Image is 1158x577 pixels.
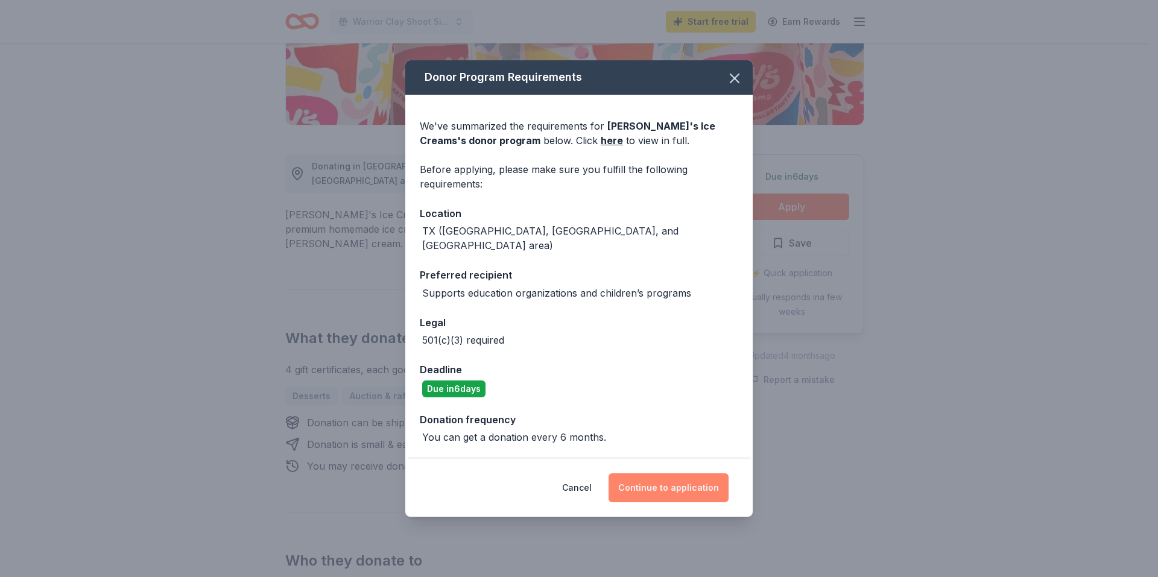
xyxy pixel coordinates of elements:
[420,267,738,283] div: Preferred recipient
[601,133,623,148] a: here
[420,315,738,330] div: Legal
[422,380,486,397] div: Due in 6 days
[422,430,606,444] div: You can get a donation every 6 months.
[609,473,729,502] button: Continue to application
[405,60,753,95] div: Donor Program Requirements
[420,119,738,148] div: We've summarized the requirements for below. Click to view in full.
[422,224,738,253] div: TX ([GEOGRAPHIC_DATA], [GEOGRAPHIC_DATA], and [GEOGRAPHIC_DATA] area)
[420,362,738,377] div: Deadline
[422,333,504,347] div: 501(c)(3) required
[420,162,738,191] div: Before applying, please make sure you fulfill the following requirements:
[420,412,738,427] div: Donation frequency
[420,206,738,221] div: Location
[562,473,592,502] button: Cancel
[422,286,691,300] div: Supports education organizations and children’s programs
